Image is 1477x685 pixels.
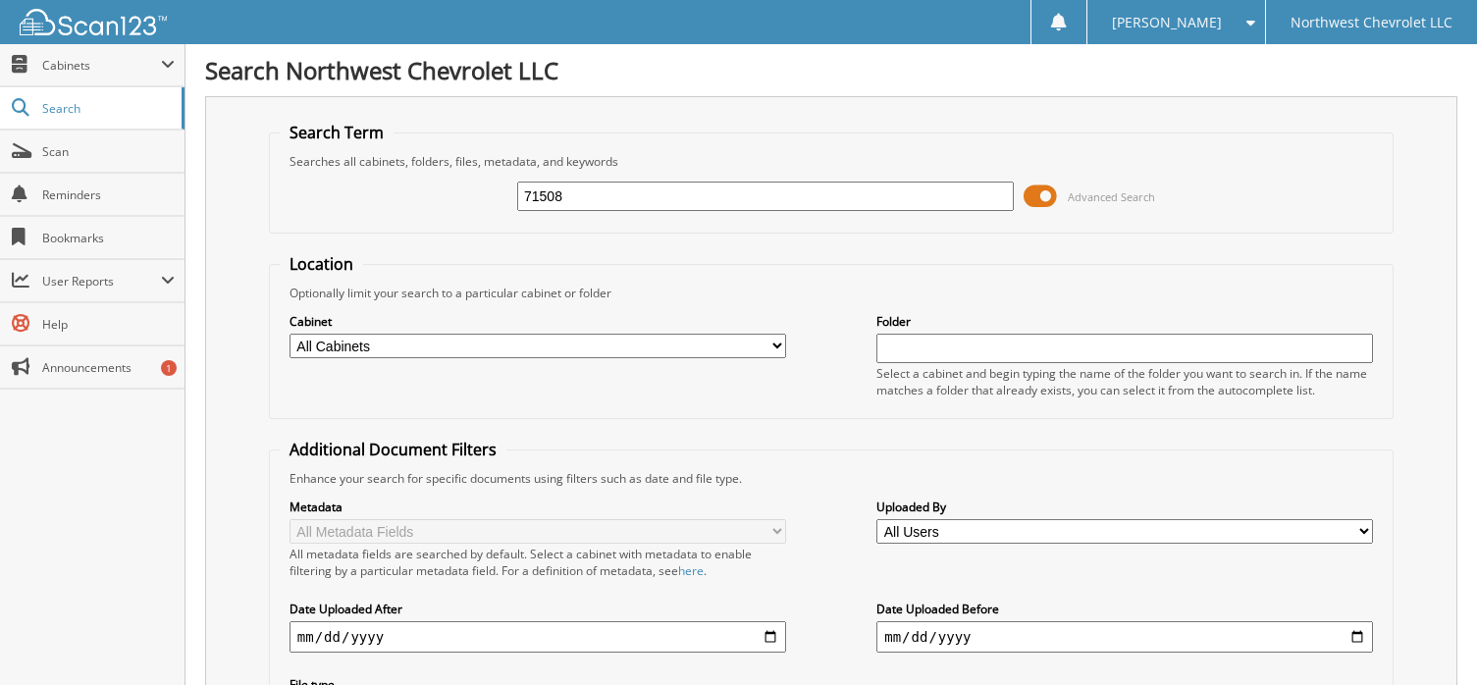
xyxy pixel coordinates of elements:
[42,186,175,203] span: Reminders
[876,313,1373,330] label: Folder
[876,365,1373,398] div: Select a cabinet and begin typing the name of the folder you want to search in. If the name match...
[280,285,1383,301] div: Optionally limit your search to a particular cabinet or folder
[42,57,161,74] span: Cabinets
[290,621,786,653] input: start
[876,499,1373,515] label: Uploaded By
[205,54,1457,86] h1: Search Northwest Chevrolet LLC
[1291,17,1452,28] span: Northwest Chevrolet LLC
[1068,189,1155,204] span: Advanced Search
[42,143,175,160] span: Scan
[20,9,167,35] img: scan123-logo-white.svg
[290,546,786,579] div: All metadata fields are searched by default. Select a cabinet with metadata to enable filtering b...
[280,470,1383,487] div: Enhance your search for specific documents using filters such as date and file type.
[876,601,1373,617] label: Date Uploaded Before
[290,601,786,617] label: Date Uploaded After
[280,439,506,460] legend: Additional Document Filters
[678,562,704,579] a: here
[290,313,786,330] label: Cabinet
[290,499,786,515] label: Metadata
[280,122,394,143] legend: Search Term
[42,316,175,333] span: Help
[42,273,161,290] span: User Reports
[876,621,1373,653] input: end
[1379,591,1477,685] iframe: Chat Widget
[42,100,172,117] span: Search
[1112,17,1222,28] span: [PERSON_NAME]
[161,360,177,376] div: 1
[42,359,175,376] span: Announcements
[280,253,363,275] legend: Location
[42,230,175,246] span: Bookmarks
[280,153,1383,170] div: Searches all cabinets, folders, files, metadata, and keywords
